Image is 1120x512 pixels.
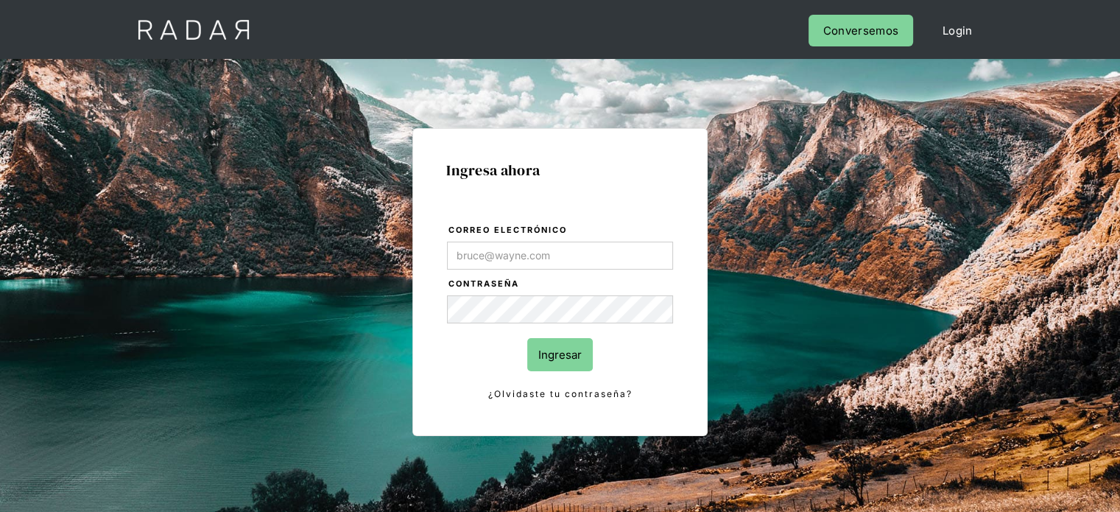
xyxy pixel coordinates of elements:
a: Conversemos [809,15,913,46]
a: Login [928,15,987,46]
label: Correo electrónico [448,223,673,238]
a: ¿Olvidaste tu contraseña? [447,386,673,402]
input: Ingresar [527,338,593,371]
form: Login Form [446,222,674,402]
label: Contraseña [448,277,673,292]
input: bruce@wayne.com [447,242,673,270]
h1: Ingresa ahora [446,162,674,178]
